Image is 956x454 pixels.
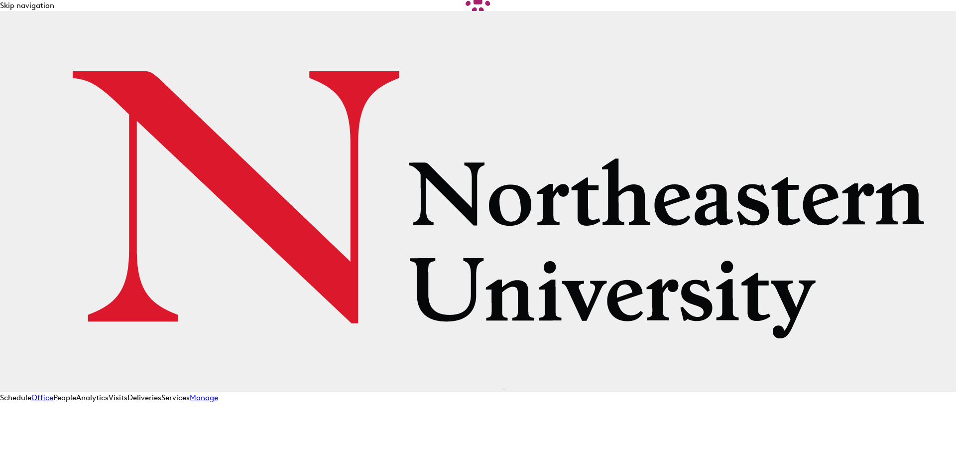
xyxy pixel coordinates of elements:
a: People [53,393,76,402]
a: Manage [190,393,218,402]
a: Visits [109,393,127,402]
a: Office [31,393,53,402]
a: Analytics [76,393,109,402]
a: Services [161,393,190,402]
a: Deliveries [127,393,161,402]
